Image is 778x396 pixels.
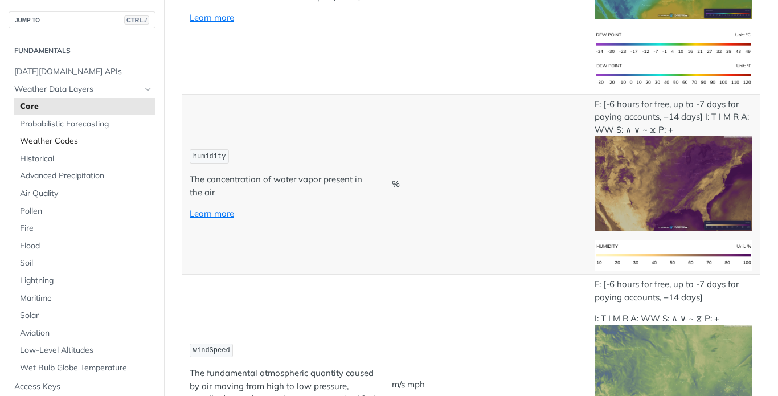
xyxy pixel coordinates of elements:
span: [DATE][DOMAIN_NAME] APIs [14,66,153,77]
p: % [392,178,579,191]
a: Access Keys [9,378,155,395]
a: Maritime [14,290,155,307]
a: Learn more [190,208,234,219]
p: F: [-6 hours for free, up to -7 days for paying accounts, +14 days] I: T I M R A: WW S: ∧ ∨ ~ ⧖ P: + [595,98,753,231]
span: Low-Level Altitudes [20,345,153,356]
span: Aviation [20,328,153,339]
span: Expand image [595,37,753,48]
span: Expand image [595,177,753,188]
a: Low-Level Altitudes [14,342,155,359]
a: Wet Bulb Globe Temperature [14,360,155,377]
p: m/s mph [392,378,579,391]
span: Probabilistic Forecasting [20,119,153,130]
span: Expand image [595,366,753,377]
span: Flood [20,240,153,252]
span: Pollen [20,206,153,217]
a: Advanced Precipitation [14,168,155,185]
span: Wet Bulb Globe Temperature [20,362,153,374]
span: Expand image [595,68,753,79]
a: Lightning [14,272,155,289]
button: Hide subpages for Weather Data Layers [144,85,153,94]
span: Maritime [20,293,153,304]
h2: Fundamentals [9,46,155,56]
a: Weather Data LayersHide subpages for Weather Data Layers [9,81,155,98]
a: Historical [14,150,155,168]
a: Weather Codes [14,133,155,150]
a: Solar [14,307,155,324]
span: CTRL-/ [124,15,149,25]
span: Access Keys [14,381,153,393]
a: Pollen [14,203,155,220]
span: humidity [193,153,226,161]
a: Soil [14,255,155,272]
span: Soil [20,258,153,269]
p: F: [-6 hours for free, up to -7 days for paying accounts, +14 days] [595,278,753,304]
a: Fire [14,220,155,237]
span: Lightning [20,275,153,287]
span: Air Quality [20,188,153,199]
span: Historical [20,153,153,165]
a: Probabilistic Forecasting [14,116,155,133]
span: Fire [20,223,153,234]
a: Air Quality [14,185,155,202]
span: Core [20,101,153,112]
a: Flood [14,238,155,255]
span: Weather Codes [20,136,153,147]
a: [DATE][DOMAIN_NAME] APIs [9,63,155,80]
span: Solar [20,310,153,321]
span: Advanced Precipitation [20,170,153,182]
span: Weather Data Layers [14,84,141,95]
a: Core [14,98,155,115]
button: JUMP TOCTRL-/ [9,11,155,28]
span: windSpeed [193,346,230,354]
p: The concentration of water vapor present in the air [190,173,376,199]
span: Expand image [595,249,753,260]
a: Learn more [190,12,234,23]
a: Aviation [14,325,155,342]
